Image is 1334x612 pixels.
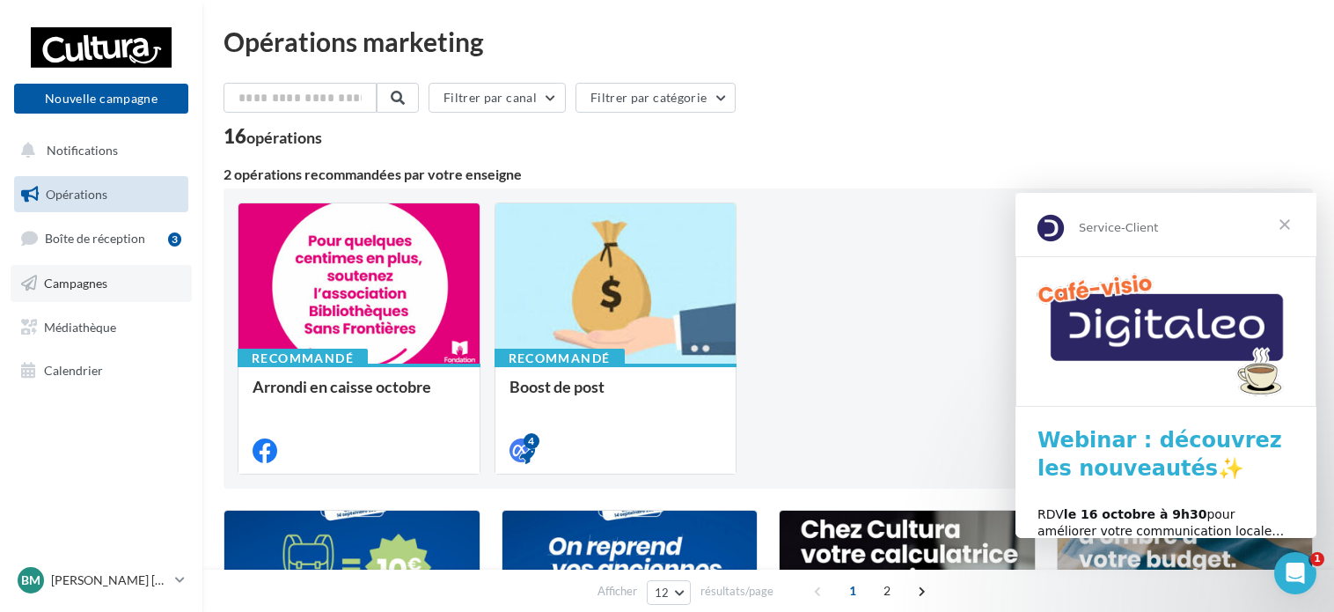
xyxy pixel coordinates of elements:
button: 12 [647,580,692,605]
span: Afficher [597,583,637,600]
div: RDV pour améliorer votre communication locale… et attirer plus de clients ! [22,313,279,365]
a: Campagnes [11,265,192,302]
b: le 16 octobre à 9h30 [48,314,192,328]
div: 2 opérations recommandées par votre enseigne [224,167,1313,181]
span: 12 [655,586,670,600]
div: Boost de post [509,378,722,413]
a: Calendrier [11,352,192,389]
span: Calendrier [44,363,103,378]
div: Arrondi en caisse octobre [253,378,465,413]
button: Filtrer par canal [429,83,566,113]
a: Opérations [11,176,192,213]
iframe: Intercom live chat [1274,552,1316,594]
button: Filtrer par catégorie [575,83,736,113]
span: Boîte de réception [45,231,145,246]
a: Boîte de réception3 [11,219,192,257]
span: résultats/page [700,583,773,600]
span: Opérations [46,187,107,202]
a: BM [PERSON_NAME] [PERSON_NAME] [14,564,188,597]
span: 2 [873,577,901,605]
span: Notifications [47,143,118,158]
div: Recommandé [495,349,625,368]
div: Opérations marketing [224,28,1313,55]
iframe: Intercom live chat message [1015,193,1316,538]
span: 1 [1310,552,1324,566]
p: [PERSON_NAME] [PERSON_NAME] [51,571,168,589]
span: Campagnes [44,276,107,291]
span: 1 [839,577,867,605]
button: Notifications [11,132,185,169]
div: opérations [246,129,322,145]
button: Nouvelle campagne [14,84,188,114]
span: BM [21,571,40,589]
div: 3 [168,232,181,247]
div: 16 [224,127,322,146]
span: Médiathèque [44,319,116,334]
div: Recommandé [238,349,368,368]
div: 4 [524,433,539,449]
a: Médiathèque [11,309,192,346]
